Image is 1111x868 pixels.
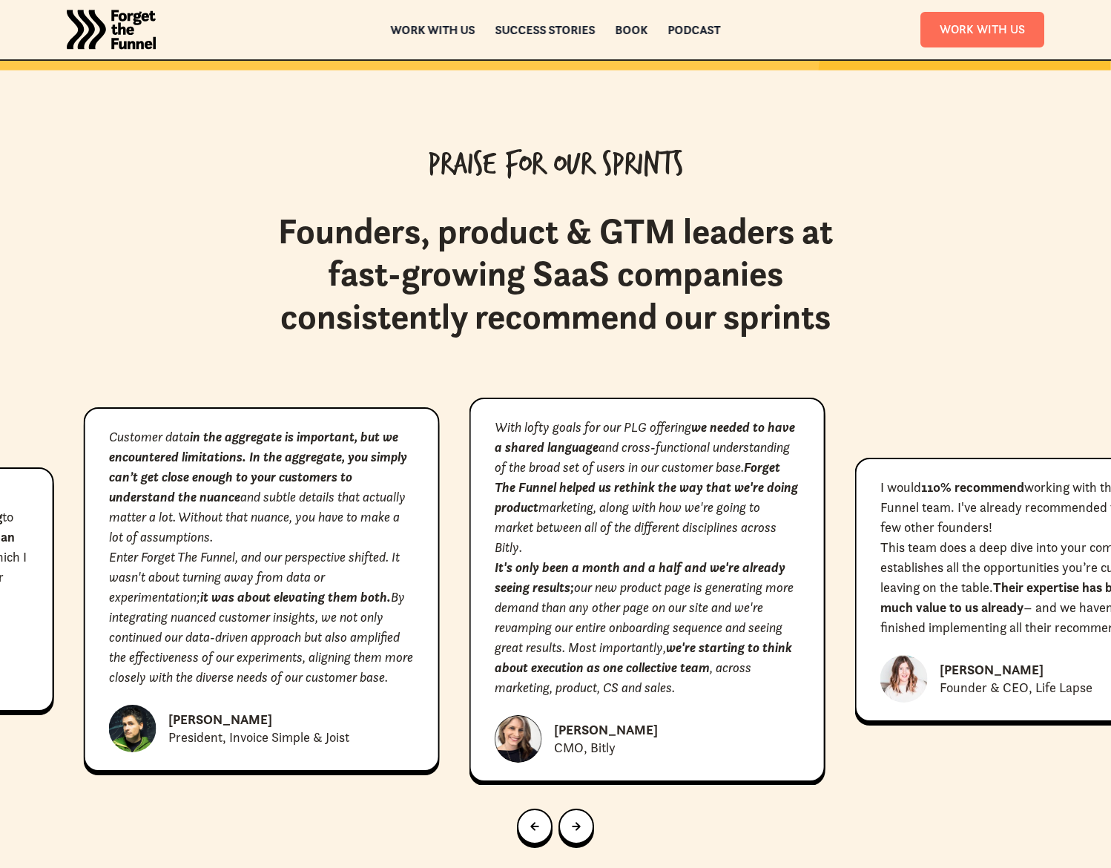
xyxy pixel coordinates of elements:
[921,479,1024,496] strong: 110% recommend
[495,559,785,596] em: It's only been a month and a half and we're already seeing results;
[616,24,648,35] a: Book
[495,458,798,516] em: Forget The Funnel helped us rethink the way that we're doing product
[200,588,391,605] em: it was about elevating them both.
[495,24,596,35] a: Success Stories
[495,418,795,456] em: we needed to have a shared language
[109,588,413,685] em: By integrating nuanced customer insights, we not only continued our data-driven approach but also...
[940,661,1044,679] div: [PERSON_NAME]
[495,499,777,556] em: marketing, along with how we're going to market between all of the different disciplines across B...
[517,809,553,844] a: Previous slide
[668,24,721,35] a: Podcast
[554,739,616,757] div: CMO, Bitly
[391,24,475,35] a: Work with us
[495,639,792,676] em: we're starting to think about execution as one collective team
[109,428,407,505] em: in the aggregate is important, but we encountered limitations. In the aggregate, you simply can’t...
[469,398,825,782] div: 1 of 12
[265,148,846,198] div: praise for our sprints
[168,711,272,729] div: [PERSON_NAME]
[84,407,440,772] div: 12 of 12
[495,438,790,476] em: and cross-functional understanding of the broad set of users in our customer base.
[495,659,751,696] em: , across marketing, product, CS and sales.
[920,12,1044,47] a: Work With Us
[554,721,658,739] div: [PERSON_NAME]
[109,548,400,605] em: Enter Forget The Funnel, and our perspective shifted. It wasn't about turning away from data or e...
[109,488,406,545] em: and subtle details that actually matter a lot. Without that nuance, you have to make a lot of ass...
[940,679,1092,697] div: Founder & CEO, Life Lapse
[168,729,349,746] div: President, Invoice Simple & Joist
[109,428,190,445] em: Customer data
[1,528,15,545] strong: an
[558,809,594,844] a: Go to first slide
[495,579,794,656] em: our new product page is generating more demand than any other page on our site and we're revampin...
[265,210,846,338] h2: Founders, product & GTM leaders at fast-growing SaaS companies consistently recommend our sprints
[495,418,691,435] em: With lofty goals for our PLG offering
